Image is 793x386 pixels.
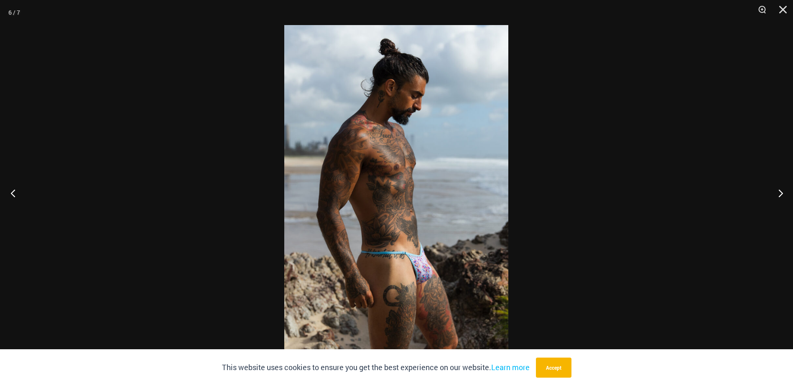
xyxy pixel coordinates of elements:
a: Learn more [491,362,530,372]
p: This website uses cookies to ensure you get the best experience on our website. [222,361,530,374]
button: Accept [536,358,571,378]
div: 6 / 7 [8,6,20,19]
img: Cable Beach Fireworks 004 String Back Thong 04 [284,25,508,361]
button: Next [762,172,793,214]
